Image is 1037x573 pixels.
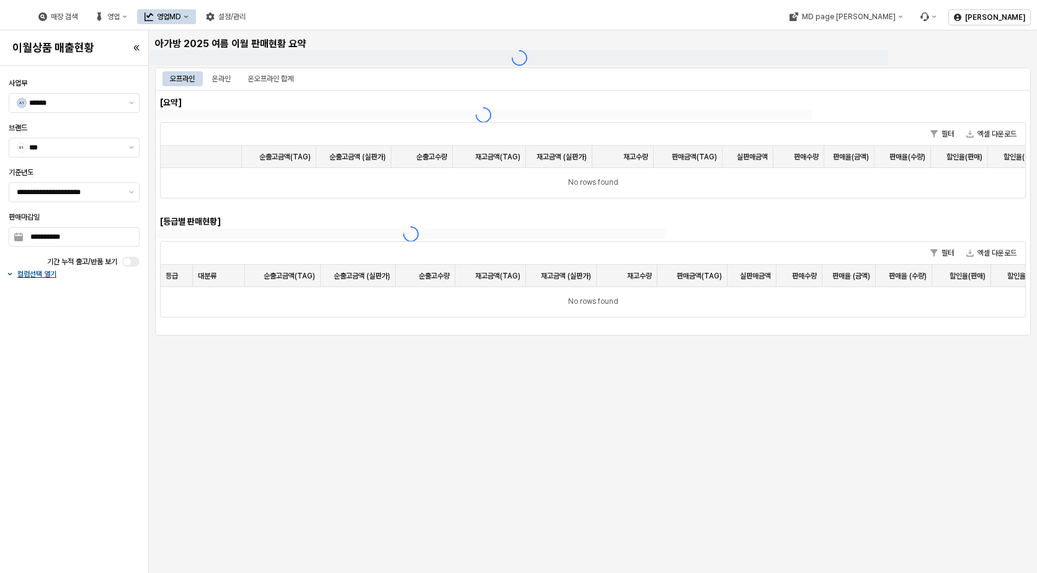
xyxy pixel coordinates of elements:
[9,213,40,221] span: 판매마감일
[948,9,1031,25] button: [PERSON_NAME]
[781,9,910,24] button: MD page [PERSON_NAME]
[912,9,943,24] div: Menu item 6
[87,9,135,24] button: 영업
[965,12,1025,22] p: [PERSON_NAME]
[205,71,238,86] div: 온라인
[248,71,293,86] div: 온오프라인 합계
[160,216,296,227] h6: [등급별 판매현황]
[541,271,591,281] span: 재고금액 (실판가)
[833,152,869,162] span: 판매율(금액)
[536,152,587,162] span: 재고금액 (실판가)
[925,246,959,260] button: 필터
[946,152,982,162] span: 할인율(판매)
[218,12,246,21] div: 설정/관리
[781,9,910,24] div: MD page 이동
[832,271,870,281] span: 판매율 (금액)
[672,152,717,162] span: 판매금액(TAG)
[107,12,120,21] div: 영업
[334,271,390,281] span: 순출고금액 (실판가)
[416,152,447,162] span: 순출고수량
[157,12,181,21] div: 영업MD
[792,271,817,281] span: 판매수량
[801,12,895,21] div: MD page [PERSON_NAME]
[51,12,78,21] div: 매장 검색
[264,271,315,281] span: 순출고금액(TAG)
[166,271,178,281] span: 등급
[170,71,195,86] div: 오프라인
[950,271,986,281] span: 할인율(판매)
[124,183,139,202] button: 제안 사항 표시
[155,38,514,50] h5: 아가방 2025 여름 이월 판매현황 요약
[627,271,652,281] span: 재고수량
[740,271,771,281] span: 실판매금액
[17,143,26,152] span: 01
[737,152,768,162] span: 실판매금액
[329,152,386,162] span: 순출고금액 (실판가)
[137,9,196,24] button: 영업MD
[17,269,56,279] p: 컬럼선택 열기
[17,99,26,107] span: A1
[961,127,1021,141] button: 엑셀 다운로드
[475,271,520,281] span: 재고금액(TAG)
[160,97,223,108] h6: [요약]
[794,152,819,162] span: 판매수량
[961,246,1021,260] button: 엑셀 다운로드
[889,152,925,162] span: 판매율(수량)
[161,287,1025,317] div: No rows found
[212,71,231,86] div: 온라인
[925,127,959,141] button: 필터
[31,9,85,24] button: 매장 검색
[9,168,33,177] span: 기준년도
[162,71,202,86] div: 오프라인
[12,42,113,54] h4: 이월상품 매출현황
[6,269,142,279] button: 컬럼선택 열기
[47,257,117,266] span: 기간 누적 출고/반품 보기
[161,168,1025,198] div: No rows found
[259,152,311,162] span: 순출고금액(TAG)
[198,271,216,281] span: 대분류
[149,30,1037,573] main: App Frame
[241,71,301,86] div: 온오프라인 합계
[124,138,139,157] button: 제안 사항 표시
[9,79,27,87] span: 사업부
[124,94,139,112] button: 제안 사항 표시
[889,271,927,281] span: 판매율 (수량)
[9,123,27,132] span: 브랜드
[677,271,722,281] span: 판매금액(TAG)
[198,9,253,24] button: 설정/관리
[475,152,520,162] span: 재고금액(TAG)
[623,152,648,162] span: 재고수량
[419,271,450,281] span: 순출고수량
